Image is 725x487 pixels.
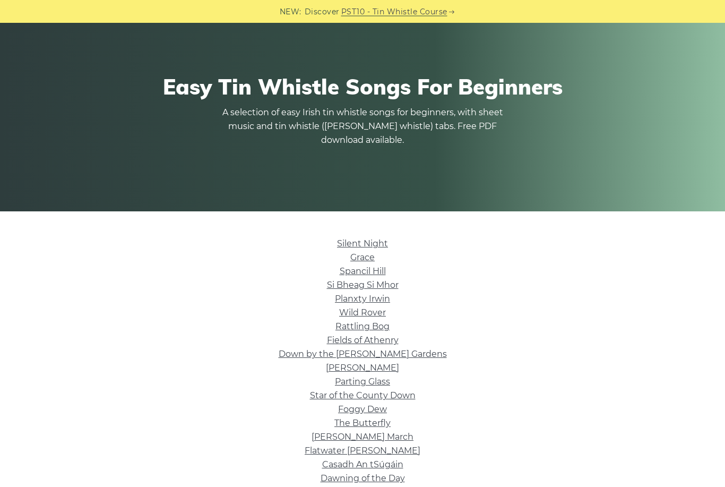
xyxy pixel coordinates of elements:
a: PST10 - Tin Whistle Course [341,6,447,18]
a: Wild Rover [339,308,386,318]
a: Down by the [PERSON_NAME] Gardens [279,349,447,360]
a: Si­ Bheag Si­ Mhor [327,280,399,291]
a: Grace [350,253,375,263]
a: Parting Glass [335,377,390,387]
a: Silent Night [337,239,388,249]
a: Foggy Dew [338,405,387,415]
a: Dawning of the Day [321,474,405,484]
span: Discover [305,6,340,18]
a: Star of the County Down [310,391,416,401]
a: Planxty Irwin [335,294,390,304]
a: Fields of Athenry [327,336,399,346]
a: The Butterfly [334,418,391,429]
h1: Easy Tin Whistle Songs For Beginners [63,74,662,100]
a: Casadh An tSúgáin [322,460,403,470]
a: Rattling Bog [335,322,390,332]
a: [PERSON_NAME] [326,363,399,373]
a: Flatwater [PERSON_NAME] [305,446,420,456]
span: NEW: [280,6,301,18]
a: [PERSON_NAME] March [312,432,413,442]
p: A selection of easy Irish tin whistle songs for beginners, with sheet music and tin whistle ([PER... [219,106,506,148]
a: Spancil Hill [340,267,386,277]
